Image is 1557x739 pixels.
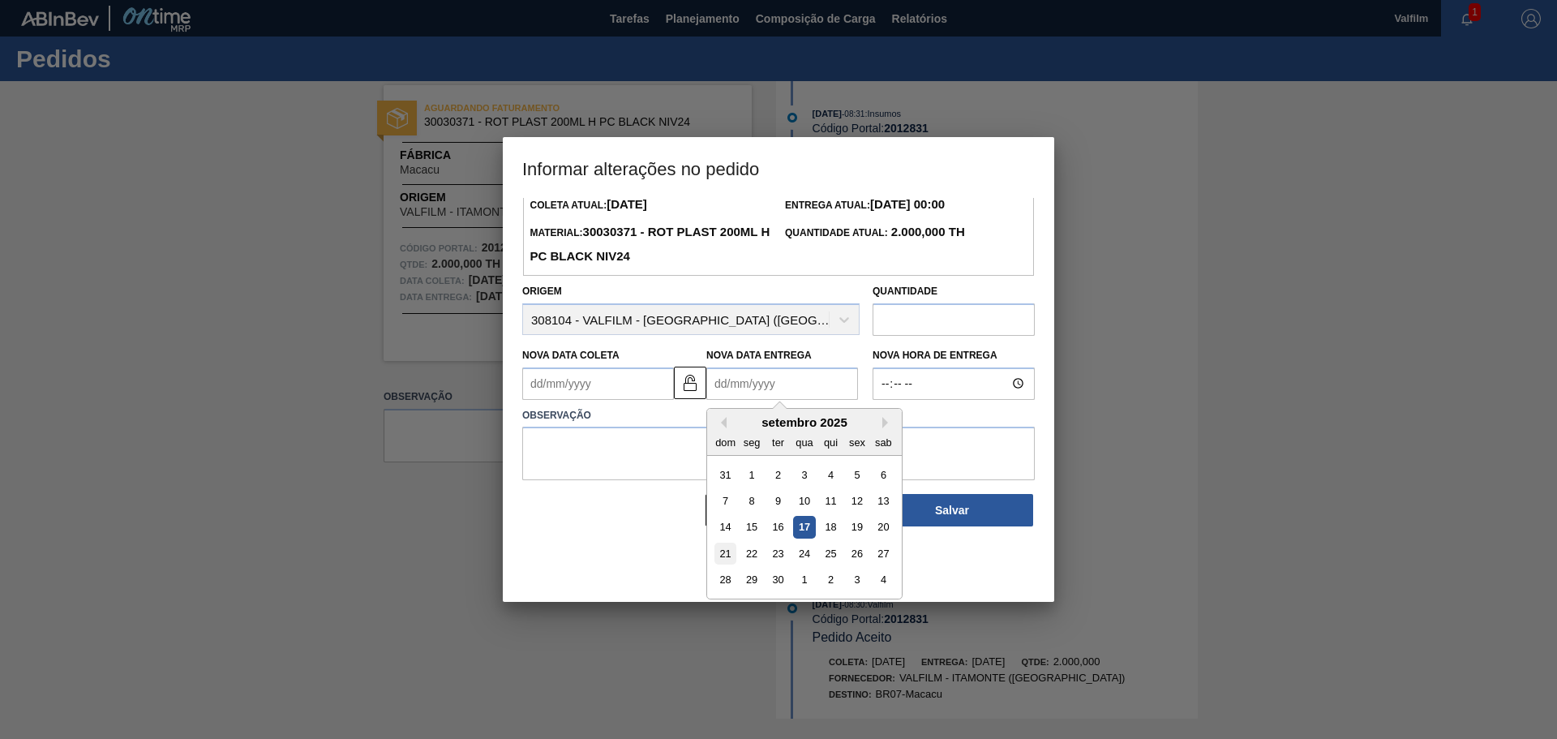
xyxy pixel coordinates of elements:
div: Choose domingo, 31 de agosto de 2025 [714,463,736,485]
h3: Informar alterações no pedido [503,137,1054,199]
div: Choose segunda-feira, 22 de setembro de 2025 [741,543,763,565]
img: unlocked [680,373,700,393]
button: Next Month [882,417,894,428]
div: Choose sábado, 20 de setembro de 2025 [873,516,894,538]
div: Choose domingo, 7 de setembro de 2025 [714,490,736,512]
div: Choose segunda-feira, 8 de setembro de 2025 [741,490,763,512]
div: Choose terça-feira, 16 de setembro de 2025 [767,516,789,538]
div: Choose terça-feira, 2 de setembro de 2025 [767,463,789,485]
div: Choose sexta-feira, 12 de setembro de 2025 [846,490,868,512]
div: sab [873,431,894,453]
div: Choose quarta-feira, 1 de outubro de 2025 [793,569,815,591]
div: dom [714,431,736,453]
div: Choose sábado, 4 de outubro de 2025 [873,569,894,591]
div: Choose sexta-feira, 19 de setembro de 2025 [846,516,868,538]
div: seg [741,431,763,453]
button: Salvar [871,494,1033,526]
div: Choose quarta-feira, 3 de setembro de 2025 [793,463,815,485]
label: Quantidade [873,286,937,297]
input: dd/mm/yyyy [522,367,674,400]
div: Choose quarta-feira, 10 de setembro de 2025 [793,490,815,512]
input: dd/mm/yyyy [706,367,858,400]
div: Choose quinta-feira, 25 de setembro de 2025 [820,543,842,565]
div: Choose sexta-feira, 5 de setembro de 2025 [846,463,868,485]
div: qui [820,431,842,453]
div: Choose terça-feira, 30 de setembro de 2025 [767,569,789,591]
span: Material: [530,227,770,263]
div: Choose quarta-feira, 17 de setembro de 2025 [793,516,815,538]
div: Choose terça-feira, 9 de setembro de 2025 [767,490,789,512]
div: sex [846,431,868,453]
label: Nova Hora de Entrega [873,344,1035,367]
strong: 2.000,000 TH [888,225,965,238]
span: Coleta Atual: [530,200,646,211]
label: Nova Data Entrega [706,350,812,361]
div: ter [767,431,789,453]
div: qua [793,431,815,453]
label: Observação [522,404,1035,428]
div: Choose segunda-feira, 15 de setembro de 2025 [741,516,763,538]
div: Choose sábado, 27 de setembro de 2025 [873,543,894,565]
span: Entrega Atual: [785,200,945,211]
div: Choose quinta-feira, 2 de outubro de 2025 [820,569,842,591]
button: Fechar [706,494,868,526]
div: Choose segunda-feira, 1 de setembro de 2025 [741,463,763,485]
div: Choose sexta-feira, 3 de outubro de 2025 [846,569,868,591]
div: Choose domingo, 14 de setembro de 2025 [714,516,736,538]
strong: 30030371 - ROT PLAST 200ML H PC BLACK NIV24 [530,225,770,263]
button: unlocked [674,367,706,399]
div: Choose domingo, 21 de setembro de 2025 [714,543,736,565]
div: Choose domingo, 28 de setembro de 2025 [714,569,736,591]
div: Choose sábado, 6 de setembro de 2025 [873,463,894,485]
label: Origem [522,286,562,297]
div: Choose quinta-feira, 4 de setembro de 2025 [820,463,842,485]
button: Previous Month [715,417,727,428]
div: Choose sábado, 13 de setembro de 2025 [873,490,894,512]
div: Choose quinta-feira, 11 de setembro de 2025 [820,490,842,512]
div: Choose quinta-feira, 18 de setembro de 2025 [820,516,842,538]
span: Quantidade Atual: [785,227,965,238]
label: Nova Data Coleta [522,350,620,361]
div: Choose sexta-feira, 26 de setembro de 2025 [846,543,868,565]
strong: [DATE] 00:00 [870,197,945,211]
div: setembro 2025 [707,415,902,429]
div: Choose quarta-feira, 24 de setembro de 2025 [793,543,815,565]
strong: [DATE] [607,197,647,211]
div: month 2025-09 [712,461,896,592]
div: Choose segunda-feira, 29 de setembro de 2025 [741,569,763,591]
div: Choose terça-feira, 23 de setembro de 2025 [767,543,789,565]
